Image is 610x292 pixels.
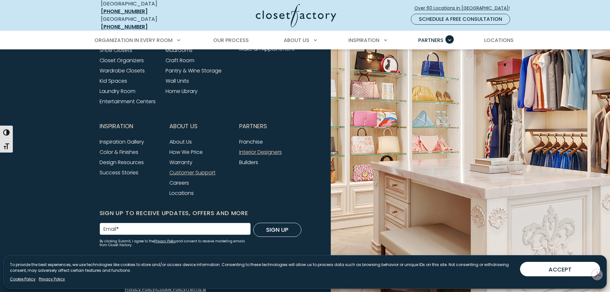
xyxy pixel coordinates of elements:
label: Email [103,227,119,232]
a: Closet Organizers [100,57,144,64]
a: Pantry & Wine Storage [166,67,222,74]
small: By clicking Submit, I agree to the and consent to receive marketing emails from Closet Factory. [100,239,251,247]
a: Make an Appointment [239,45,295,53]
a: Kid Spaces [100,77,127,85]
a: [PHONE_NUMBER] [101,23,148,30]
a: Design Resources [100,159,144,166]
span: Partners [239,118,267,134]
a: Over 60 Locations in [GEOGRAPHIC_DATA]! [414,3,515,14]
a: Color & Finishes [100,148,138,156]
button: Footer Subnav Button - About Us [169,118,232,134]
a: Mudrooms [166,46,192,54]
a: How We Price [169,148,203,156]
span: Partners [418,37,443,44]
a: About Us [169,138,192,146]
a: Shoe Closets [100,46,132,54]
a: Wardrobe Closets [100,67,145,74]
a: Laundry Room [100,88,135,95]
span: About Us [169,118,198,134]
img: Closet Factory Logo [256,4,336,27]
a: Inspiration Gallery [100,138,144,146]
div: [GEOGRAPHIC_DATA] [101,15,194,31]
a: Schedule a Free Consultation [411,14,510,25]
a: Cookie Policy [10,276,36,282]
button: ACCEPT [520,262,600,276]
a: Warranty [169,159,192,166]
a: Craft Room [166,57,194,64]
a: Careers [169,179,189,187]
span: Our Process [213,37,249,44]
p: To provide the best experiences, we use technologies like cookies to store and/or access device i... [10,262,515,273]
span: About Us [284,37,309,44]
a: Wall Units [166,77,189,85]
nav: Primary Menu [90,31,520,49]
a: Builders [239,159,258,166]
a: Interior Designers [239,148,282,156]
span: Organization in Every Room [94,37,173,44]
a: Entertainment Centers [100,98,156,105]
button: Sign Up [253,223,301,237]
a: Privacy Policy [154,239,176,244]
h6: Sign Up to Receive Updates, Offers and More [100,209,301,218]
a: Success Stories [100,169,138,176]
button: Footer Subnav Button - Inspiration [100,118,162,134]
a: Customer Support [169,169,216,176]
a: Locations [169,189,194,197]
span: Locations [484,37,514,44]
span: Inspiration [348,37,379,44]
a: Privacy Policy [39,276,65,282]
a: Franchise [239,138,263,146]
a: Home Library [166,88,198,95]
span: Over 60 Locations in [GEOGRAPHIC_DATA]! [414,5,515,12]
a: [PHONE_NUMBER] [101,8,148,15]
button: Footer Subnav Button - Partners [239,118,301,134]
span: Inspiration [100,118,133,134]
